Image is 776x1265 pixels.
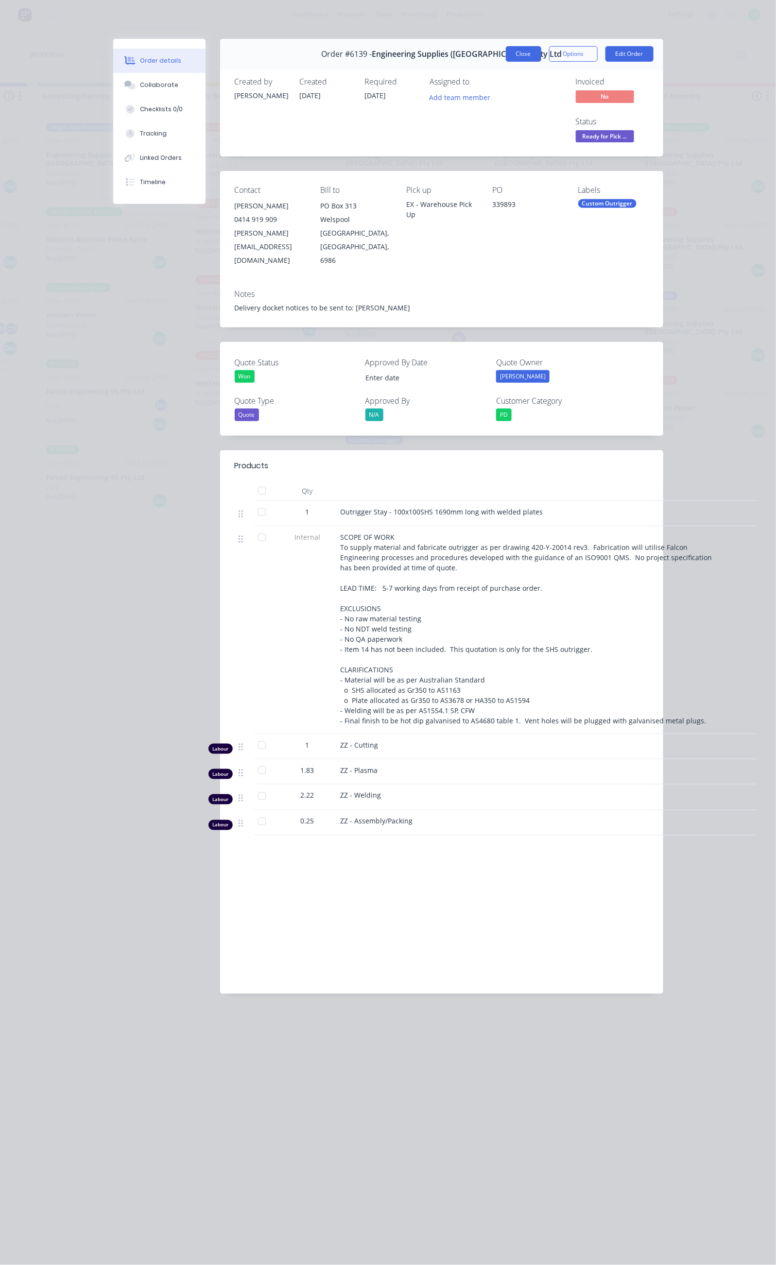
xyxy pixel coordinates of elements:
[341,791,381,800] span: ZZ - Welding
[365,91,386,100] span: [DATE]
[306,740,310,750] span: 1
[359,371,480,385] input: Enter date
[301,816,314,826] span: 0.25
[300,91,321,100] span: [DATE]
[140,129,167,138] div: Tracking
[424,90,496,103] button: Add team member
[320,186,391,195] div: Bill to
[576,90,634,103] span: No
[341,507,543,516] span: Outrigger Stay - 100x100SHS 1690mm long with welded plates
[235,460,269,472] div: Products
[341,817,413,826] span: ZZ - Assembly/Packing
[208,794,233,804] div: Labour
[605,46,654,62] button: Edit Order
[320,213,391,267] div: Welspool [GEOGRAPHIC_DATA], [GEOGRAPHIC_DATA], 6986
[113,170,206,194] button: Timeline
[430,90,496,103] button: Add team member
[365,395,487,407] label: Approved By
[235,409,259,421] div: Quote
[235,395,356,407] label: Quote Type
[320,199,391,213] div: PO Box 313
[492,186,563,195] div: PO
[430,77,527,86] div: Assigned to
[140,178,166,187] div: Timeline
[208,820,233,830] div: Labour
[365,77,418,86] div: Required
[140,105,183,114] div: Checklists 0/0
[496,395,618,407] label: Customer Category
[341,766,378,775] span: ZZ - Plasma
[113,97,206,121] button: Checklists 0/0
[365,409,383,421] div: N/A
[140,56,181,65] div: Order details
[235,370,255,383] div: Won
[300,77,353,86] div: Created
[235,90,288,101] div: [PERSON_NAME]
[140,81,178,89] div: Collaborate
[235,199,305,213] div: [PERSON_NAME]
[235,186,305,195] div: Contact
[235,213,305,226] div: 0414 919 909
[492,199,563,213] div: 339893
[341,532,714,725] span: SCOPE OF WORK To supply material and fabricate outrigger as per drawing 420-Y-20014 rev3. Fabrica...
[278,481,337,501] div: Qty
[235,357,356,368] label: Quote Status
[208,744,233,754] div: Labour
[496,357,618,368] label: Quote Owner
[578,186,649,195] div: Labels
[306,507,310,517] span: 1
[301,765,314,775] span: 1.83
[578,199,637,208] div: Custom Outrigger
[321,50,372,59] span: Order #6139 -
[235,199,305,267] div: [PERSON_NAME]0414 919 909[PERSON_NAME][EMAIL_ADDRESS][DOMAIN_NAME]
[365,357,487,368] label: Approved By Date
[406,199,477,220] div: EX - Warehouse Pick Up
[576,130,634,142] span: Ready for Pick ...
[282,532,333,542] span: Internal
[576,130,634,145] button: Ready for Pick ...
[320,199,391,267] div: PO Box 313Welspool [GEOGRAPHIC_DATA], [GEOGRAPHIC_DATA], 6986
[113,146,206,170] button: Linked Orders
[549,46,598,62] button: Options
[113,73,206,97] button: Collaborate
[235,77,288,86] div: Created by
[113,121,206,146] button: Tracking
[301,790,314,801] span: 2.22
[208,769,233,779] div: Labour
[372,50,562,59] span: Engineering Supplies ([GEOGRAPHIC_DATA]) Pty Ltd
[140,154,182,162] div: Linked Orders
[506,46,541,62] button: Close
[235,290,649,299] div: Notes
[341,740,379,750] span: ZZ - Cutting
[235,303,649,313] div: Delivery docket notices to be sent to: [PERSON_NAME]
[235,226,305,267] div: [PERSON_NAME][EMAIL_ADDRESS][DOMAIN_NAME]
[113,49,206,73] button: Order details
[576,77,649,86] div: Invoiced
[576,117,649,126] div: Status
[496,370,550,383] div: [PERSON_NAME]
[496,409,512,421] div: PD
[406,186,477,195] div: Pick up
